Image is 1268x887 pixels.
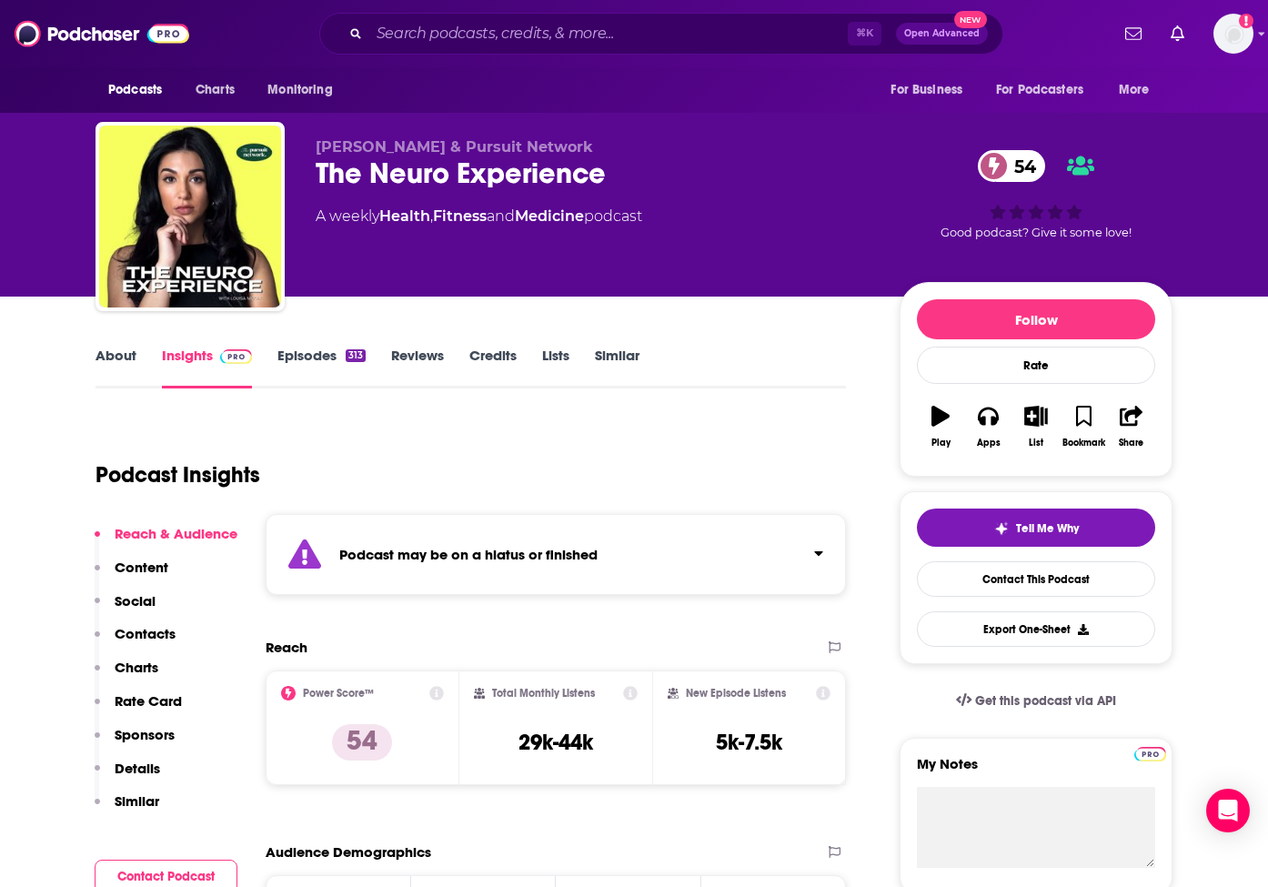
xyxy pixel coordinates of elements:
[716,729,782,756] h3: 5k-7.5k
[115,625,176,642] p: Contacts
[346,349,366,362] div: 313
[994,521,1009,536] img: tell me why sparkle
[996,77,1083,103] span: For Podcasters
[487,207,515,225] span: and
[917,394,964,459] button: Play
[917,347,1155,384] div: Rate
[1213,14,1253,54] button: Show profile menu
[975,693,1116,709] span: Get this podcast via API
[917,561,1155,597] a: Contact This Podcast
[848,22,881,45] span: ⌘ K
[469,347,517,388] a: Credits
[1029,438,1043,449] div: List
[95,726,175,760] button: Sponsors
[595,347,639,388] a: Similar
[518,729,593,756] h3: 29k-44k
[433,207,487,225] a: Fitness
[1060,394,1107,459] button: Bookmark
[115,726,175,743] p: Sponsors
[1012,394,1060,459] button: List
[954,11,987,28] span: New
[430,207,433,225] span: ,
[900,138,1172,251] div: 54Good podcast? Give it some love!
[319,13,1003,55] div: Search podcasts, credits, & more...
[115,792,159,810] p: Similar
[95,525,237,559] button: Reach & Audience
[984,73,1110,107] button: open menu
[15,16,189,51] img: Podchaser - Follow, Share and Rate Podcasts
[96,347,136,388] a: About
[266,843,431,861] h2: Audience Demographics
[332,724,392,761] p: 54
[1163,18,1192,49] a: Show notifications dropdown
[1118,18,1149,49] a: Show notifications dropdown
[1119,438,1143,449] div: Share
[542,347,569,388] a: Lists
[1134,744,1166,761] a: Pro website
[96,73,186,107] button: open menu
[95,659,158,692] button: Charts
[996,150,1045,182] span: 54
[978,150,1045,182] a: 54
[339,546,598,563] strong: Podcast may be on a hiatus or finished
[1213,14,1253,54] span: Logged in as sarahhallprinc
[115,525,237,542] p: Reach & Audience
[931,438,951,449] div: Play
[95,760,160,793] button: Details
[96,461,260,489] h1: Podcast Insights
[1106,73,1172,107] button: open menu
[95,692,182,726] button: Rate Card
[964,394,1011,459] button: Apps
[1119,77,1150,103] span: More
[115,692,182,710] p: Rate Card
[115,760,160,777] p: Details
[115,659,158,676] p: Charts
[99,126,281,307] img: The Neuro Experience
[1016,521,1079,536] span: Tell Me Why
[379,207,430,225] a: Health
[977,438,1001,449] div: Apps
[896,23,988,45] button: Open AdvancedNew
[95,625,176,659] button: Contacts
[255,73,356,107] button: open menu
[220,349,252,364] img: Podchaser Pro
[162,347,252,388] a: InsightsPodchaser Pro
[277,347,366,388] a: Episodes313
[196,77,235,103] span: Charts
[515,207,584,225] a: Medicine
[941,679,1131,723] a: Get this podcast via API
[95,592,156,626] button: Social
[115,559,168,576] p: Content
[1134,747,1166,761] img: Podchaser Pro
[941,226,1132,239] span: Good podcast? Give it some love!
[904,29,980,38] span: Open Advanced
[115,592,156,610] p: Social
[267,77,332,103] span: Monitoring
[1239,14,1253,28] svg: Add a profile image
[1213,14,1253,54] img: User Profile
[1108,394,1155,459] button: Share
[891,77,962,103] span: For Business
[917,755,1155,787] label: My Notes
[95,792,159,826] button: Similar
[95,559,168,592] button: Content
[917,299,1155,339] button: Follow
[303,687,374,700] h2: Power Score™
[316,206,642,227] div: A weekly podcast
[369,19,848,48] input: Search podcasts, credits, & more...
[492,687,595,700] h2: Total Monthly Listens
[1206,789,1250,832] div: Open Intercom Messenger
[108,77,162,103] span: Podcasts
[878,73,985,107] button: open menu
[316,138,593,156] span: [PERSON_NAME] & Pursuit Network
[1062,438,1105,449] div: Bookmark
[266,514,846,595] section: Click to expand status details
[391,347,444,388] a: Reviews
[184,73,246,107] a: Charts
[917,509,1155,547] button: tell me why sparkleTell Me Why
[686,687,786,700] h2: New Episode Listens
[917,611,1155,647] button: Export One-Sheet
[266,639,307,656] h2: Reach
